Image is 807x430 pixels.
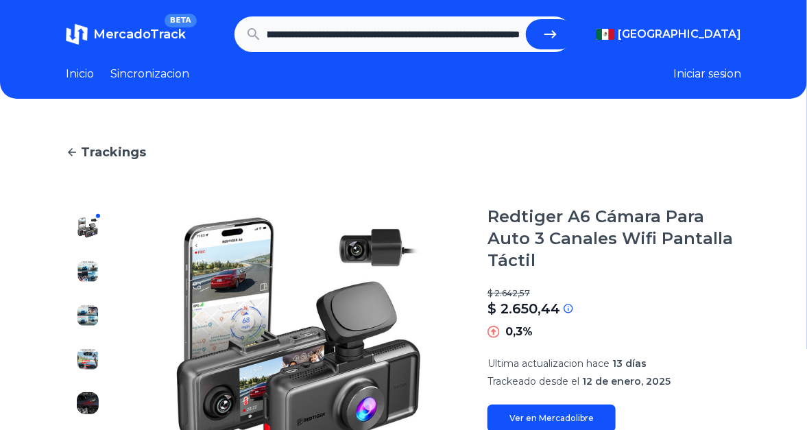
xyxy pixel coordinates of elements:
[596,29,615,40] img: Mexico
[487,206,741,272] h1: Redtiger A6 Cámara Para Auto 3 Canales Wifi Pantalla Táctil
[487,288,741,299] p: $ 2.642,57
[487,375,579,387] span: Trackeado desde el
[77,217,99,239] img: Redtiger A6 Cámara Para Auto 3 Canales Wifi Pantalla Táctil
[487,299,560,318] p: $ 2.650,44
[505,324,533,340] p: 0,3%
[487,357,610,370] span: Ultima actualizacion hace
[110,66,189,82] a: Sincronizacion
[81,143,146,162] span: Trackings
[93,27,186,42] span: MercadoTrack
[618,26,741,43] span: [GEOGRAPHIC_DATA]
[66,23,186,45] a: MercadoTrackBETA
[77,392,99,414] img: Redtiger A6 Cámara Para Auto 3 Canales Wifi Pantalla Táctil
[165,14,197,27] span: BETA
[612,357,647,370] span: 13 días
[77,261,99,283] img: Redtiger A6 Cámara Para Auto 3 Canales Wifi Pantalla Táctil
[66,143,741,162] a: Trackings
[596,26,741,43] button: [GEOGRAPHIC_DATA]
[66,23,88,45] img: MercadoTrack
[582,375,671,387] span: 12 de enero, 2025
[77,304,99,326] img: Redtiger A6 Cámara Para Auto 3 Canales Wifi Pantalla Táctil
[66,66,94,82] a: Inicio
[673,66,741,82] button: Iniciar sesion
[77,348,99,370] img: Redtiger A6 Cámara Para Auto 3 Canales Wifi Pantalla Táctil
